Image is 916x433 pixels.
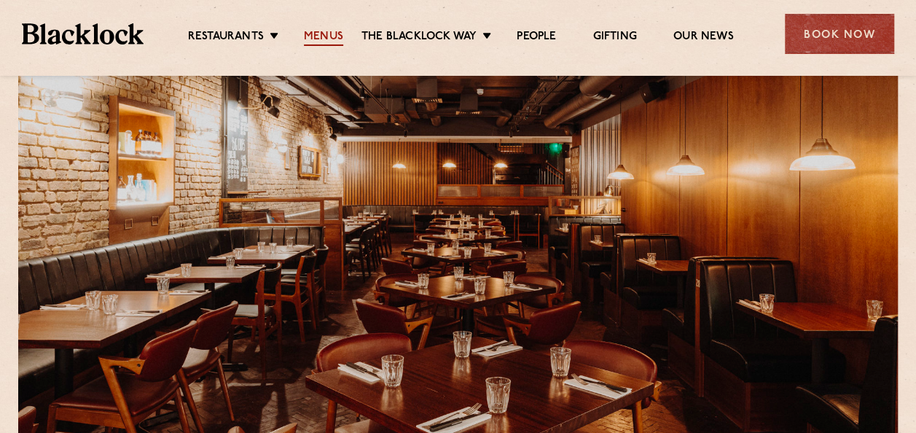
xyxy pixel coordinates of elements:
[592,30,636,46] a: Gifting
[361,30,477,46] a: The Blacklock Way
[785,14,894,54] div: Book Now
[517,30,556,46] a: People
[188,30,264,46] a: Restaurants
[673,30,734,46] a: Our News
[22,23,144,44] img: BL_Textured_Logo-footer-cropped.svg
[304,30,343,46] a: Menus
